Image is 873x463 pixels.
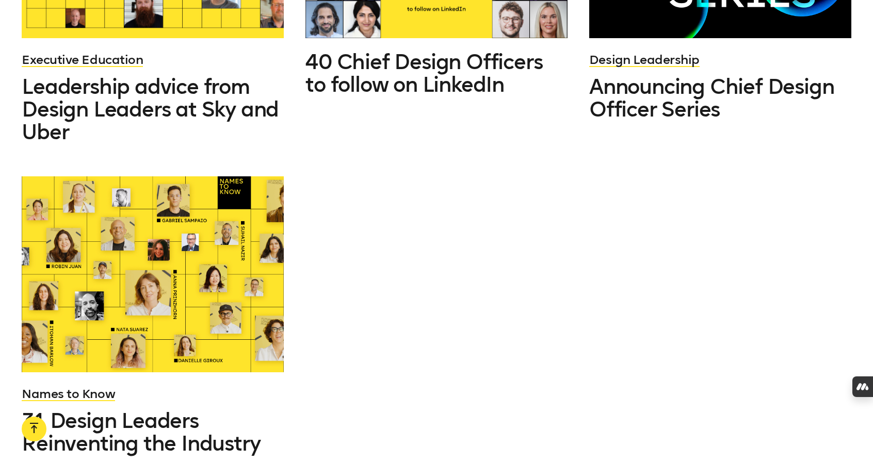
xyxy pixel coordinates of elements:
a: Design Leadership [589,52,700,67]
span: Leadership advice from Design Leaders at Sky and Uber [22,74,279,144]
a: 31 Design Leaders Reinventing the Industry [22,409,284,455]
a: Leadership advice from Design Leaders at Sky and Uber [22,75,284,143]
span: Announcing Chief Design Officer Series [589,74,834,122]
a: 40 Chief Design Officers to follow on LinkedIn [305,51,568,96]
span: 31 Design Leaders Reinventing the Industry [22,408,260,456]
a: Names to Know [22,386,115,401]
a: Announcing Chief Design Officer Series [589,75,851,121]
span: 40 Chief Design Officers to follow on LinkedIn [305,49,542,97]
a: Executive Education [22,52,143,67]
